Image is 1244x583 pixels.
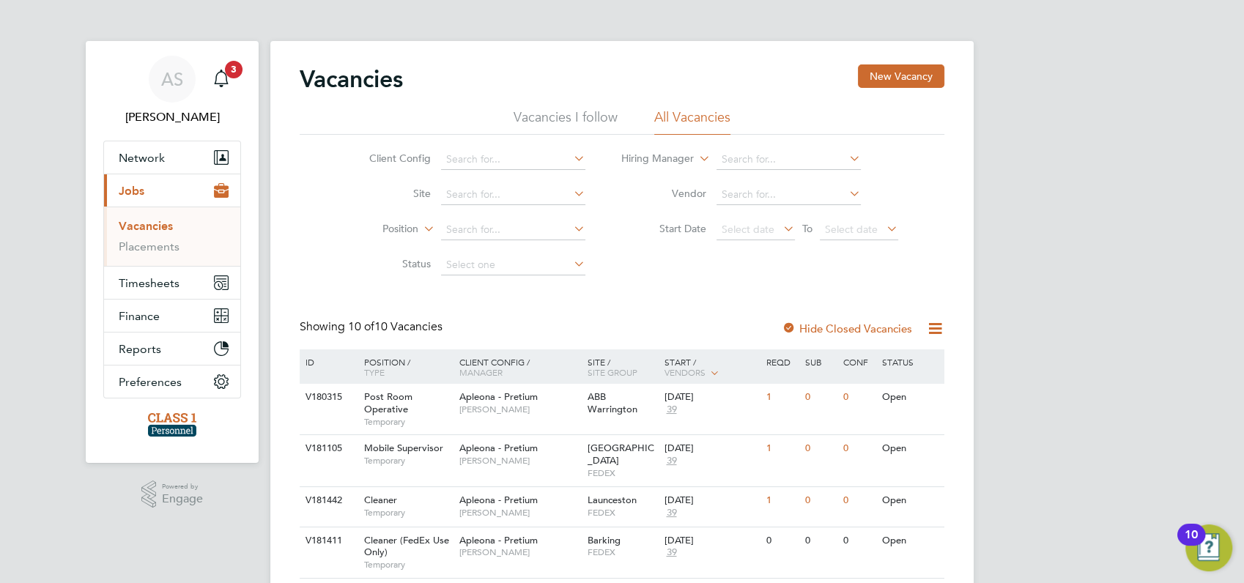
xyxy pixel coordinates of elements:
[334,222,418,237] label: Position
[840,349,878,374] div: Conf
[514,108,618,135] li: Vacancies I follow
[104,141,240,174] button: Network
[347,152,431,165] label: Client Config
[459,390,538,403] span: Apleona - Pretium
[119,309,160,323] span: Finance
[722,223,774,236] span: Select date
[717,149,861,170] input: Search for...
[622,187,706,200] label: Vendor
[459,442,538,454] span: Apleona - Pretium
[664,366,705,378] span: Vendors
[364,507,452,519] span: Temporary
[459,507,580,519] span: [PERSON_NAME]
[664,442,759,455] div: [DATE]
[441,255,585,275] input: Select one
[459,546,580,558] span: [PERSON_NAME]
[660,349,763,386] div: Start /
[302,487,353,514] div: V181442
[104,207,240,266] div: Jobs
[148,413,197,437] img: class1personnel-logo-retina.png
[162,480,203,493] span: Powered by
[840,527,878,554] div: 0
[1185,524,1232,571] button: Open Resource Center, 10 new notifications
[763,527,801,554] div: 0
[119,151,165,165] span: Network
[588,390,637,415] span: ABB Warrington
[664,391,759,404] div: [DATE]
[840,435,878,462] div: 0
[119,184,144,198] span: Jobs
[119,239,179,253] a: Placements
[588,534,621,546] span: Barking
[104,365,240,398] button: Preferences
[878,349,942,374] div: Status
[104,267,240,299] button: Timesheets
[584,349,661,385] div: Site /
[353,349,456,385] div: Position /
[441,149,585,170] input: Search for...
[878,435,942,462] div: Open
[763,384,801,411] div: 1
[664,404,678,416] span: 39
[459,494,538,506] span: Apleona - Pretium
[1185,535,1198,554] div: 10
[104,300,240,332] button: Finance
[840,487,878,514] div: 0
[878,487,942,514] div: Open
[664,546,678,559] span: 39
[878,527,942,554] div: Open
[654,108,730,135] li: All Vacancies
[801,527,840,554] div: 0
[119,219,173,233] a: Vacancies
[664,455,678,467] span: 39
[763,435,801,462] div: 1
[858,64,944,88] button: New Vacancy
[300,64,403,94] h2: Vacancies
[664,535,759,547] div: [DATE]
[459,534,538,546] span: Apleona - Pretium
[86,41,259,463] nav: Main navigation
[588,507,657,519] span: FEDEX
[801,349,840,374] div: Sub
[364,494,397,506] span: Cleaner
[162,493,203,505] span: Engage
[459,404,580,415] span: [PERSON_NAME]
[364,442,443,454] span: Mobile Supervisor
[302,527,353,554] div: V181411
[801,435,840,462] div: 0
[348,319,374,334] span: 10 of
[717,185,861,205] input: Search for...
[103,413,241,437] a: Go to home page
[610,152,694,166] label: Hiring Manager
[456,349,584,385] div: Client Config /
[763,349,801,374] div: Reqd
[588,467,657,479] span: FEDEX
[347,187,431,200] label: Site
[622,222,706,235] label: Start Date
[441,220,585,240] input: Search for...
[801,487,840,514] div: 0
[664,494,759,507] div: [DATE]
[588,442,654,467] span: [GEOGRAPHIC_DATA]
[825,223,878,236] span: Select date
[664,507,678,519] span: 39
[364,534,449,559] span: Cleaner (FedEx Use Only)
[459,455,580,467] span: [PERSON_NAME]
[840,384,878,411] div: 0
[302,384,353,411] div: V180315
[459,366,503,378] span: Manager
[161,70,183,89] span: AS
[364,455,452,467] span: Temporary
[302,435,353,462] div: V181105
[141,480,204,508] a: Powered byEngage
[588,366,637,378] span: Site Group
[119,276,179,290] span: Timesheets
[119,375,182,389] span: Preferences
[801,384,840,411] div: 0
[103,108,241,126] span: Angela Sabaroche
[348,319,443,334] span: 10 Vacancies
[302,349,353,374] div: ID
[364,366,385,378] span: Type
[798,219,817,238] span: To
[364,559,452,571] span: Temporary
